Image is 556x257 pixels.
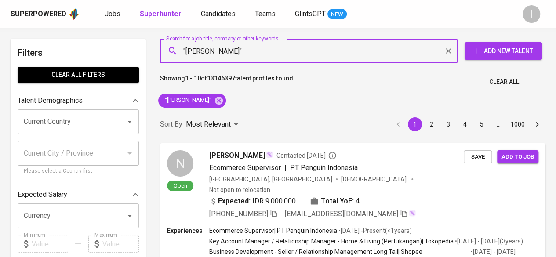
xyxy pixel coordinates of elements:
span: | [284,163,287,173]
div: Talent Demographics [18,92,139,109]
div: N [167,150,193,177]
p: Most Relevant [186,119,231,130]
a: Jobs [105,9,122,20]
button: Open [124,210,136,222]
p: Showing of talent profiles found [160,74,293,90]
img: magic_wand.svg [266,151,273,158]
img: app logo [68,7,80,21]
span: Jobs [105,10,120,18]
span: Ecommerce Supervisor [209,163,281,172]
button: Clear All [486,74,523,90]
span: Clear All filters [25,69,132,80]
a: Teams [255,9,277,20]
span: [EMAIL_ADDRESS][DOMAIN_NAME] [285,210,398,218]
button: Open [124,116,136,128]
p: Sort By [160,119,182,130]
button: Add New Talent [465,42,542,60]
button: Go to page 2 [425,117,439,131]
svg: By Batam recruiter [328,151,337,160]
h6: Filters [18,46,139,60]
span: Save [468,152,487,162]
span: "[PERSON_NAME]" [158,96,217,105]
b: Superhunter [140,10,182,18]
button: Go to page 1000 [508,117,527,131]
input: Value [102,235,139,253]
a: GlintsGPT NEW [295,9,347,20]
span: Contacted [DATE] [276,151,337,160]
button: Clear [442,45,454,57]
div: Expected Salary [18,186,139,203]
nav: pagination navigation [390,117,545,131]
span: Candidates [201,10,236,18]
b: 1 - 10 [185,75,201,82]
button: Go to next page [530,117,544,131]
p: Experiences [167,226,209,235]
span: Open [170,182,191,189]
button: Go to page 5 [475,117,489,131]
div: Superpowered [11,9,66,19]
div: "[PERSON_NAME]" [158,94,226,108]
div: Most Relevant [186,116,241,133]
a: Superpoweredapp logo [11,7,80,21]
span: Add to job [501,152,534,162]
p: Not open to relocation [209,185,270,194]
span: [DEMOGRAPHIC_DATA] [341,175,408,184]
span: Add New Talent [472,46,535,57]
p: • [DATE] - Present ( <1 years ) [337,226,412,235]
p: Talent Demographics [18,95,83,106]
img: magic_wand.svg [409,210,416,217]
b: Total YoE: [321,196,354,206]
span: Clear All [489,76,519,87]
button: page 1 [408,117,422,131]
a: Candidates [201,9,237,20]
button: Clear All filters [18,67,139,83]
span: GlintsGPT [295,10,326,18]
span: PT Penguin Indonesia [290,163,358,172]
p: Please select a Country first [24,167,133,176]
div: … [491,120,505,129]
b: 13146397 [207,75,235,82]
button: Save [464,150,492,164]
span: NEW [327,10,347,19]
div: IDR 9.000.000 [209,196,296,206]
p: Ecommerce Supervisor | PT Penguin Indonesia [209,226,337,235]
span: [PHONE_NUMBER] [209,210,268,218]
a: Superhunter [140,9,183,20]
button: Go to page 3 [441,117,455,131]
p: • [DATE] - [DATE] ( 3 years ) [454,237,523,246]
input: Value [32,235,68,253]
button: Go to page 4 [458,117,472,131]
div: I [523,5,540,23]
p: Expected Salary [18,189,67,200]
span: [PERSON_NAME] [209,150,265,161]
span: Teams [255,10,276,18]
b: Expected: [218,196,251,206]
button: Add to job [497,150,538,164]
p: Key Account Manager / Relationship Manager - Home & Living (Pertukangan) | Tokopedia [209,237,454,246]
div: [GEOGRAPHIC_DATA], [GEOGRAPHIC_DATA] [209,175,332,184]
span: 4 [356,196,360,206]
